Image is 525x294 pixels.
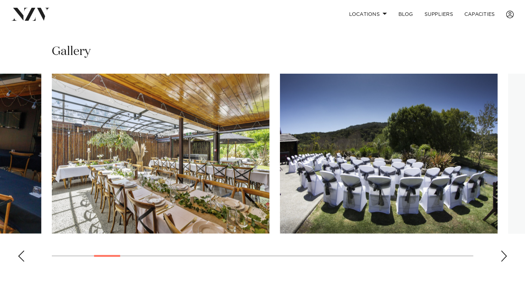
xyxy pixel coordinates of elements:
a: Capacities [459,7,501,22]
a: Locations [343,7,392,22]
img: nzv-logo.png [11,8,50,20]
h2: Gallery [52,44,91,60]
swiper-slide: 5 / 30 [280,74,497,233]
a: SUPPLIERS [419,7,458,22]
swiper-slide: 4 / 30 [52,74,269,233]
a: BLOG [392,7,419,22]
